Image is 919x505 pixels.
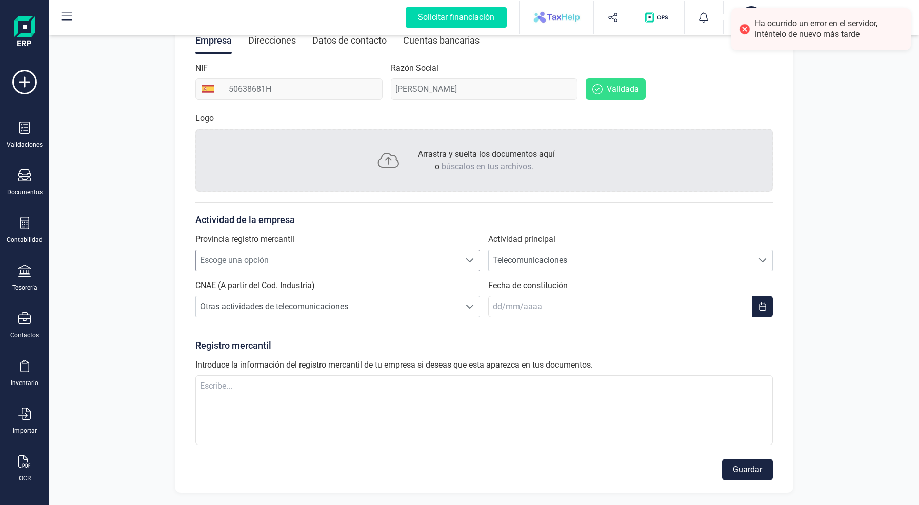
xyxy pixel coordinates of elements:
[14,16,35,49] img: Logo Finanedi
[442,161,533,171] span: búscalos en tus archivos.
[11,379,38,387] div: Inventario
[195,359,593,371] label: Introduce la información del registro mercantil de tu empresa si deseas que esta aparezca en tus ...
[488,296,752,317] input: dd/mm/aaaa
[7,236,43,244] div: Contabilidad
[740,6,763,29] div: [PERSON_NAME]
[195,213,773,227] p: Actividad de la empresa
[10,331,39,339] div: Contactos
[755,18,903,40] div: Ha ocurrido un error en el servidor, inténtelo de nuevo más tarde
[638,1,678,34] button: Logo de OPS
[607,83,639,95] span: Validada
[13,427,37,435] div: Importar
[488,279,568,292] label: Fecha de constitución
[489,250,753,271] span: Telecomunicaciones
[418,149,555,171] span: Arrastra y suelta los documentos aquí o
[196,250,460,271] span: Escoge una opción
[195,338,773,353] p: Registro mercantil
[312,27,387,54] div: Datos de contacto
[403,27,480,54] div: Cuentas bancarias
[645,12,672,23] img: Logo de OPS
[520,7,593,28] img: logoAsesoria
[7,140,43,149] div: Validaciones
[195,233,294,246] label: Provincia registro mercantil
[196,296,460,317] span: Otras actividades de telecomunicaciones
[195,27,232,54] div: Empresa
[195,129,773,192] div: Arrastra y suelta los documentos aquío búscalos en tus archivos.
[722,459,773,480] button: Guardar
[752,296,773,317] button: Choose Date
[195,279,315,292] label: CNAE (A partir del Cod. Industria)
[391,62,438,74] label: Razón Social
[488,233,555,246] label: Actividad principal
[393,1,519,34] button: Solicitar financiación
[12,284,37,292] div: Tesorería
[406,7,507,28] div: Solicitar financiación
[248,27,296,54] div: Direcciones
[195,112,214,125] p: Logo
[736,1,867,34] button: [PERSON_NAME][PERSON_NAME][PERSON_NAME]
[19,474,31,482] div: OCR
[195,62,208,74] label: NIF
[7,188,43,196] div: Documentos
